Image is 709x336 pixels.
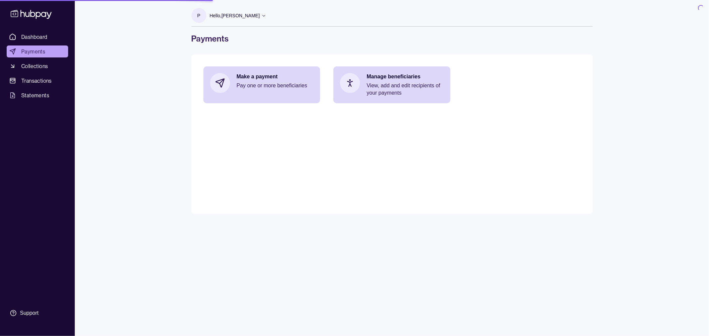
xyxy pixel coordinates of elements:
p: Hello, [PERSON_NAME] [210,12,260,19]
h1: Payments [191,33,593,44]
a: Support [7,306,68,320]
span: Payments [21,47,45,55]
a: Statements [7,89,68,101]
div: Support [20,309,39,317]
span: Transactions [21,77,52,85]
p: Make a payment [237,73,314,80]
p: Pay one or more beneficiaries [237,82,314,89]
a: Manage beneficiariesView, add and edit recipients of your payments [333,66,450,103]
a: Collections [7,60,68,72]
p: P [197,12,200,19]
a: Payments [7,45,68,57]
span: Statements [21,91,49,99]
p: View, add and edit recipients of your payments [367,82,444,97]
a: Make a paymentPay one or more beneficiaries [203,66,320,100]
p: Manage beneficiaries [367,73,444,80]
span: Collections [21,62,48,70]
a: Dashboard [7,31,68,43]
span: Dashboard [21,33,48,41]
a: Transactions [7,75,68,87]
